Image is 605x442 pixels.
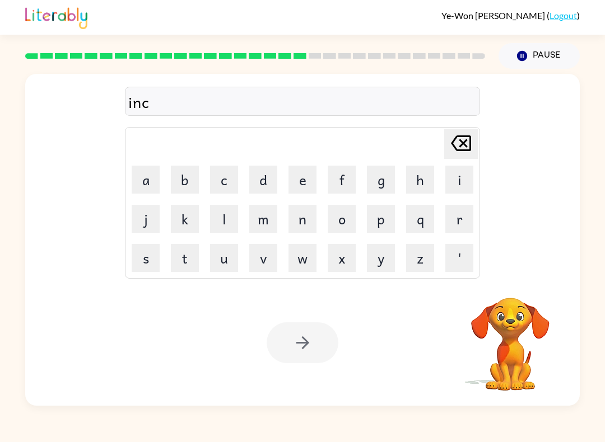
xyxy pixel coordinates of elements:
button: n [288,205,317,233]
button: x [328,244,356,272]
button: h [406,166,434,194]
button: r [445,205,473,233]
img: Literably [25,4,87,29]
button: a [132,166,160,194]
button: g [367,166,395,194]
button: v [249,244,277,272]
button: z [406,244,434,272]
button: m [249,205,277,233]
span: Ye-Won [PERSON_NAME] [441,10,547,21]
button: o [328,205,356,233]
a: Logout [550,10,577,21]
button: e [288,166,317,194]
button: w [288,244,317,272]
button: c [210,166,238,194]
div: ( ) [441,10,580,21]
video: Your browser must support playing .mp4 files to use Literably. Please try using another browser. [454,280,566,392]
button: k [171,205,199,233]
button: s [132,244,160,272]
button: d [249,166,277,194]
button: t [171,244,199,272]
button: Pause [499,43,580,69]
button: j [132,205,160,233]
button: ' [445,244,473,272]
button: p [367,205,395,233]
button: q [406,205,434,233]
button: i [445,166,473,194]
button: l [210,205,238,233]
div: inc [128,90,477,114]
button: u [210,244,238,272]
button: f [328,166,356,194]
button: b [171,166,199,194]
button: y [367,244,395,272]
